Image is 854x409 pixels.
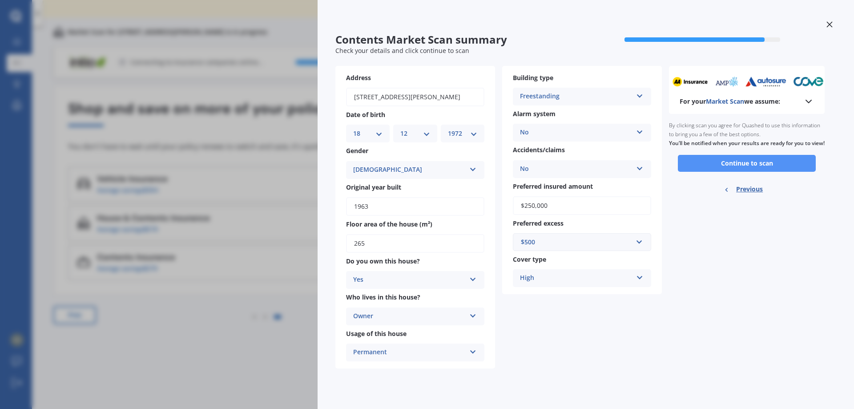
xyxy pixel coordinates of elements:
[680,97,780,106] b: For your we assume:
[346,73,371,82] span: Address
[520,164,632,174] div: No
[346,293,420,302] span: Who lives in this house?
[714,77,739,87] img: amp_sm.png
[672,77,708,87] img: aa_sm.webp
[513,109,556,118] span: Alarm system
[353,165,466,175] div: [DEMOGRAPHIC_DATA]
[669,139,825,147] b: You’ll be notified when your results are ready for you to view!
[335,33,580,46] span: Contents Market Scan summary
[346,329,407,338] span: Usage of this house
[353,275,466,285] div: Yes
[513,255,546,263] span: Cover type
[745,77,786,87] img: autosure_sm.webp
[513,219,564,227] span: Preferred excess
[346,220,432,228] span: Floor area of the house (m²)
[346,183,401,191] span: Original year built
[520,91,632,102] div: Freestanding
[793,77,824,87] img: cove_sm.webp
[520,273,632,283] div: High
[346,110,385,119] span: Date of birth
[346,257,420,265] span: Do you own this house?
[335,46,469,55] span: Check your details and click continue to scan
[678,155,816,172] button: Continue to scan
[706,97,744,105] span: Market Scan
[513,73,553,82] span: Building type
[669,114,825,155] div: By clicking scan you agree for Quashed to use this information to bring you a few of the best opt...
[353,311,466,322] div: Owner
[513,146,565,154] span: Accidents/claims
[346,234,484,253] input: Enter floor area
[521,237,632,247] div: $500
[736,182,763,196] span: Previous
[513,182,593,190] span: Preferred insured amount
[353,347,466,358] div: Permanent
[346,147,368,155] span: Gender
[520,127,632,138] div: No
